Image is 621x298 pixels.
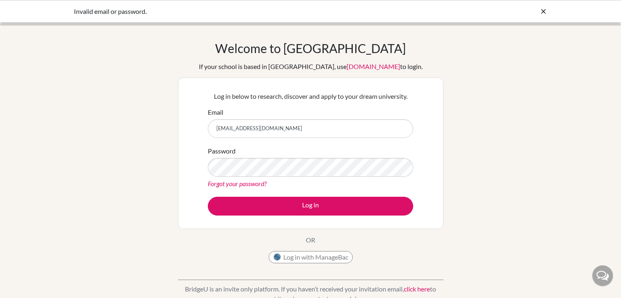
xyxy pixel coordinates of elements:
[404,285,430,293] a: click here
[347,62,400,70] a: [DOMAIN_NAME]
[199,62,423,71] div: If your school is based in [GEOGRAPHIC_DATA], use to login.
[74,7,425,16] div: Invalid email or password.
[269,251,353,263] button: Log in with ManageBac
[208,91,413,101] p: Log in below to research, discover and apply to your dream university.
[208,197,413,216] button: Log in
[306,235,315,245] p: OR
[215,41,406,56] h1: Welcome to [GEOGRAPHIC_DATA]
[208,107,223,117] label: Email
[208,146,236,156] label: Password
[208,180,267,187] a: Forgot your password?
